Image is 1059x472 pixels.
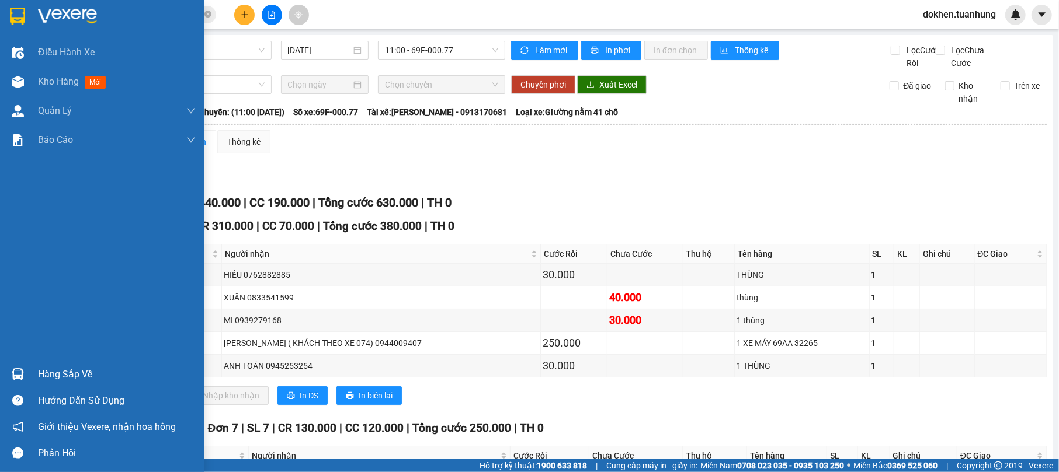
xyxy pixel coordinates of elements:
th: Tên hàng [747,446,827,466]
img: warehouse-icon [12,105,24,117]
span: message [12,447,23,459]
span: | [241,421,244,435]
span: Tổng cước 630.000 [318,195,418,209]
span: bar-chart [720,46,730,55]
span: ⚪️ [847,463,850,468]
span: | [407,421,409,435]
span: TH 0 [520,421,544,435]
span: TH 0 [427,195,452,209]
div: Thống kê [227,135,261,148]
img: warehouse-icon [12,368,24,380]
img: solution-icon [12,134,24,146]
span: Người nhận [225,247,529,260]
button: file-add [262,5,282,25]
span: CR 130.000 [278,421,336,435]
li: 02839.63.63.63 [5,40,223,55]
span: | [256,219,259,233]
span: Lọc Cước Rồi [902,44,942,69]
span: printer [591,46,600,55]
div: thùng [737,291,867,304]
div: 1 [871,359,893,372]
span: Hỗ trợ kỹ thuật: [480,459,587,472]
span: close-circle [204,9,211,20]
button: syncLàm mới [511,41,578,60]
span: ĐC Giao [960,449,1034,462]
span: | [317,219,320,233]
span: | [946,459,948,472]
strong: 0369 525 060 [887,461,938,470]
li: 85 [PERSON_NAME] [5,26,223,40]
button: caret-down [1032,5,1052,25]
div: 1 [871,337,893,349]
span: ĐC Giao [978,247,1034,260]
span: Làm mới [535,44,569,57]
span: Miền Nam [700,459,844,472]
img: icon-new-feature [1011,9,1021,20]
span: Miền Bắc [853,459,938,472]
span: Cung cấp máy in - giấy in: [606,459,697,472]
img: warehouse-icon [12,76,24,88]
th: KL [894,244,920,264]
span: dokhen.tuanhung [914,7,1005,22]
span: Kho hàng [38,76,79,87]
span: TH 0 [430,219,454,233]
th: Thu hộ [683,446,747,466]
span: CC 120.000 [345,421,404,435]
span: Lọc Chưa Cước [947,44,1003,69]
div: [PERSON_NAME] ( KHÁCH THEO XE 074) 0944009407 [224,337,539,349]
span: | [421,195,424,209]
div: Hàng sắp về [38,366,196,383]
span: Người nhận [252,449,498,462]
div: Phản hồi [38,445,196,462]
div: 250.000 [543,335,605,351]
span: phone [67,43,77,52]
button: printerIn phơi [581,41,641,60]
span: down [186,106,196,116]
span: Loại xe: Giường nằm 41 chỗ [516,106,618,118]
span: question-circle [12,395,23,406]
div: XUÂN 0833541599 [224,291,539,304]
span: | [514,421,517,435]
button: In đơn chọn [644,41,708,60]
span: Báo cáo [38,132,73,147]
div: 1 [871,268,893,281]
span: | [425,219,428,233]
span: | [339,421,342,435]
span: Trên xe [1010,79,1045,92]
span: Tổng cước 380.000 [323,219,422,233]
button: bar-chartThống kê [711,41,779,60]
span: caret-down [1037,9,1047,20]
div: THÙNG [737,268,867,281]
th: SL [870,244,895,264]
button: printerIn biên lai [336,386,402,405]
span: Thống kê [735,44,770,57]
button: downloadNhập kho nhận [180,386,269,405]
span: CC 70.000 [262,219,314,233]
img: warehouse-icon [12,47,24,59]
span: Chuyến: (11:00 [DATE]) [199,106,284,118]
button: aim [289,5,309,25]
span: Giới thiệu Vexere, nhận hoa hồng [38,419,176,434]
th: Ghi chú [890,446,957,466]
button: downloadXuất Excel [577,75,647,94]
div: ANH TOẢN 0945253254 [224,359,539,372]
img: logo-vxr [10,8,25,25]
span: Kho nhận [954,79,992,105]
button: Chuyển phơi [511,75,575,94]
span: | [596,459,598,472]
span: In phơi [605,44,632,57]
span: printer [346,391,354,401]
span: file-add [268,11,276,19]
b: GỬI : VP Cần Thơ [5,73,130,92]
span: download [586,81,595,90]
span: CR 440.000 [180,195,241,209]
span: plus [241,11,249,19]
th: SL [827,446,858,466]
strong: 0708 023 035 - 0935 103 250 [737,461,844,470]
div: 1 THÙNG [737,359,867,372]
span: Đã giao [899,79,936,92]
div: HIẾU 0762882885 [224,268,539,281]
span: Điều hành xe [38,45,95,60]
span: SL 7 [247,421,269,435]
div: 30.000 [609,312,680,328]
